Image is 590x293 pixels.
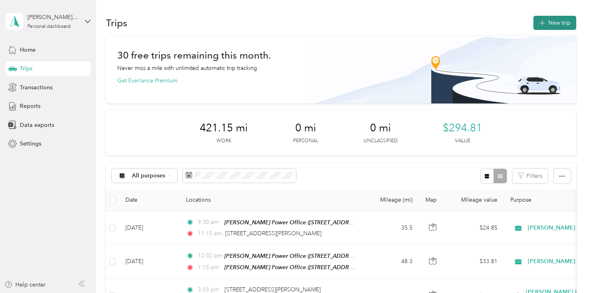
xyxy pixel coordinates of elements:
[117,51,271,59] h1: 30 free trips remaining this month.
[20,46,36,54] span: Home
[119,245,180,279] td: [DATE]
[20,102,40,110] span: Reports
[306,36,576,103] img: Banner
[533,16,576,30] button: New trip
[366,189,419,211] th: Mileage (mi)
[119,211,180,245] td: [DATE]
[20,64,32,73] span: Trips
[119,189,180,211] th: Date
[180,189,366,211] th: Locations
[132,173,165,179] span: All purposes
[447,189,504,211] th: Mileage value
[512,169,548,183] button: Filters
[27,13,78,21] div: [PERSON_NAME][EMAIL_ADDRESS][DOMAIN_NAME]
[216,137,231,145] p: Work
[200,122,248,135] span: 421.15 mi
[106,19,127,27] h1: Trips
[370,122,391,135] span: 0 mi
[117,64,257,72] p: Never miss a mile with unlimited automatic trip tracking
[224,253,390,259] span: [PERSON_NAME] Power Office ([STREET_ADDRESS][US_STATE])
[198,229,222,238] span: 11:15 am
[198,251,221,260] span: 12:02 pm
[224,286,321,293] span: [STREET_ADDRESS][PERSON_NAME]
[224,219,390,226] span: [PERSON_NAME] Power Office ([STREET_ADDRESS][US_STATE])
[455,137,470,145] p: Value
[27,24,71,29] div: Personal dashboard
[20,83,53,92] span: Transactions
[419,189,447,211] th: Map
[447,211,504,245] td: $24.85
[20,121,54,129] span: Data exports
[364,137,398,145] p: Unclassified
[20,139,41,148] span: Settings
[198,263,221,272] span: 1:15 pm
[545,248,590,293] iframe: Everlance-gr Chat Button Frame
[198,218,221,227] span: 9:30 am
[117,76,178,85] button: Get Everlance Premium
[366,211,419,245] td: 35.5
[4,280,46,289] button: Help center
[225,230,321,237] span: [STREET_ADDRESS][PERSON_NAME]
[366,245,419,279] td: 48.3
[443,122,482,135] span: $294.81
[293,137,318,145] p: Personal
[224,264,390,271] span: [PERSON_NAME] Power Office ([STREET_ADDRESS][US_STATE])
[447,245,504,279] td: $33.81
[295,122,316,135] span: 0 mi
